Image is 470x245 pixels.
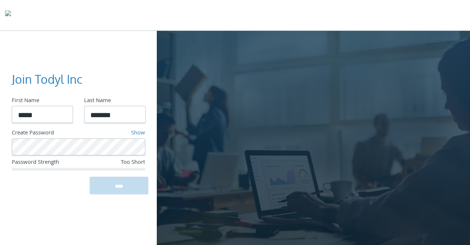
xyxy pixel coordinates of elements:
[84,97,145,106] div: Last Name
[12,97,72,106] div: First Name
[12,71,139,88] h3: Join Todyl Inc
[12,129,95,138] div: Create Password
[5,8,11,22] img: todyl-logo-dark.svg
[101,158,145,168] div: Too Short
[12,158,101,168] div: Password Strength
[131,129,145,138] a: Show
